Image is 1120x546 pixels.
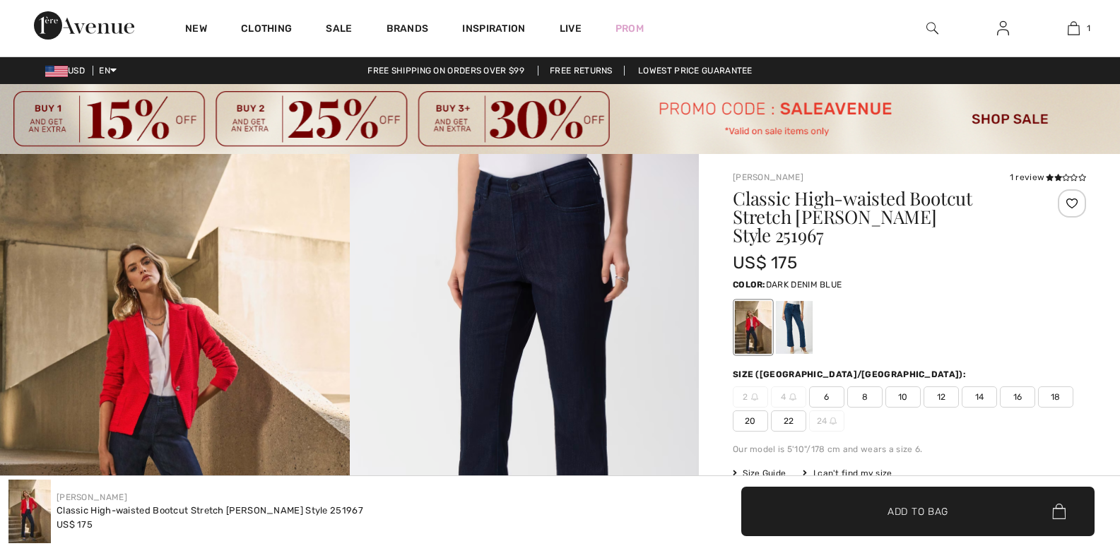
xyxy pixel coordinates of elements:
[326,23,352,37] a: Sale
[57,504,363,518] div: Classic High-waisted Bootcut Stretch [PERSON_NAME] Style 251967
[560,21,582,36] a: Live
[627,66,764,76] a: Lowest Price Guarantee
[356,66,536,76] a: Free shipping on orders over $99
[733,280,766,290] span: Color:
[1052,504,1066,519] img: Bag.svg
[1087,22,1090,35] span: 1
[538,66,625,76] a: Free Returns
[997,20,1009,37] img: My Info
[962,386,997,408] span: 14
[733,386,768,408] span: 2
[1038,386,1073,408] span: 18
[830,417,837,425] img: ring-m.svg
[733,467,786,480] span: Size Guide
[99,66,117,76] span: EN
[986,20,1020,37] a: Sign In
[766,280,842,290] span: DARK DENIM BLUE
[924,386,959,408] span: 12
[733,189,1027,244] h1: Classic High-waisted Bootcut Stretch [PERSON_NAME] Style 251967
[751,393,758,400] img: ring-m.svg
[733,443,1086,456] div: Our model is 5'10"/178 cm and wears a size 6.
[615,21,644,36] a: Prom
[45,66,68,77] img: US Dollar
[733,253,797,273] span: US$ 175
[45,66,90,76] span: USD
[57,492,127,502] a: [PERSON_NAME]
[387,23,429,37] a: Brands
[735,301,772,354] div: DARK DENIM BLUE
[1010,171,1086,184] div: 1 review
[741,487,1095,536] button: Add to Bag
[809,410,844,432] span: 24
[1039,20,1108,37] a: 1
[1030,440,1106,475] iframe: Opens a widget where you can find more information
[771,410,806,432] span: 22
[241,23,292,37] a: Clothing
[1068,20,1080,37] img: My Bag
[803,467,892,480] div: I can't find my size
[462,23,525,37] span: Inspiration
[733,410,768,432] span: 20
[8,480,51,543] img: Classic High-Waisted Bootcut Stretch Jean Style 251967
[776,301,813,354] div: Denim Medium Blue
[809,386,844,408] span: 6
[771,386,806,408] span: 4
[34,11,134,40] img: 1ère Avenue
[733,368,969,381] div: Size ([GEOGRAPHIC_DATA]/[GEOGRAPHIC_DATA]):
[57,519,93,530] span: US$ 175
[185,23,207,37] a: New
[789,393,796,400] img: ring-m.svg
[926,20,938,37] img: search the website
[885,386,921,408] span: 10
[1000,386,1035,408] span: 16
[733,172,803,182] a: [PERSON_NAME]
[888,504,948,518] span: Add to Bag
[847,386,883,408] span: 8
